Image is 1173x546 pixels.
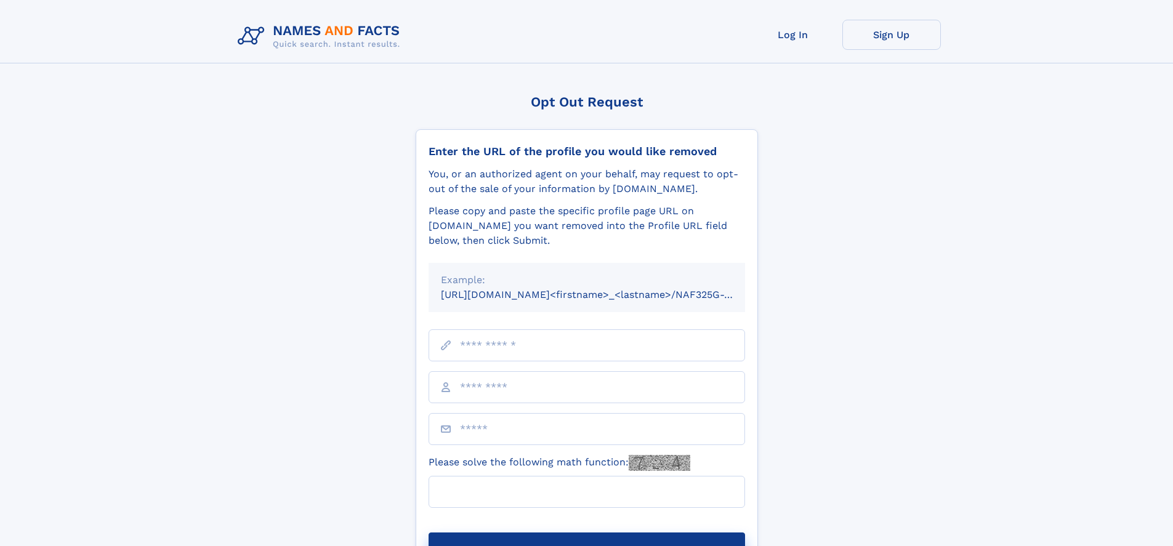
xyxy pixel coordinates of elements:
[744,20,842,50] a: Log In
[429,167,745,196] div: You, or an authorized agent on your behalf, may request to opt-out of the sale of your informatio...
[842,20,941,50] a: Sign Up
[441,289,768,300] small: [URL][DOMAIN_NAME]<firstname>_<lastname>/NAF325G-xxxxxxxx
[416,94,758,110] div: Opt Out Request
[441,273,733,287] div: Example:
[429,145,745,158] div: Enter the URL of the profile you would like removed
[429,204,745,248] div: Please copy and paste the specific profile page URL on [DOMAIN_NAME] you want removed into the Pr...
[233,20,410,53] img: Logo Names and Facts
[429,455,690,471] label: Please solve the following math function:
